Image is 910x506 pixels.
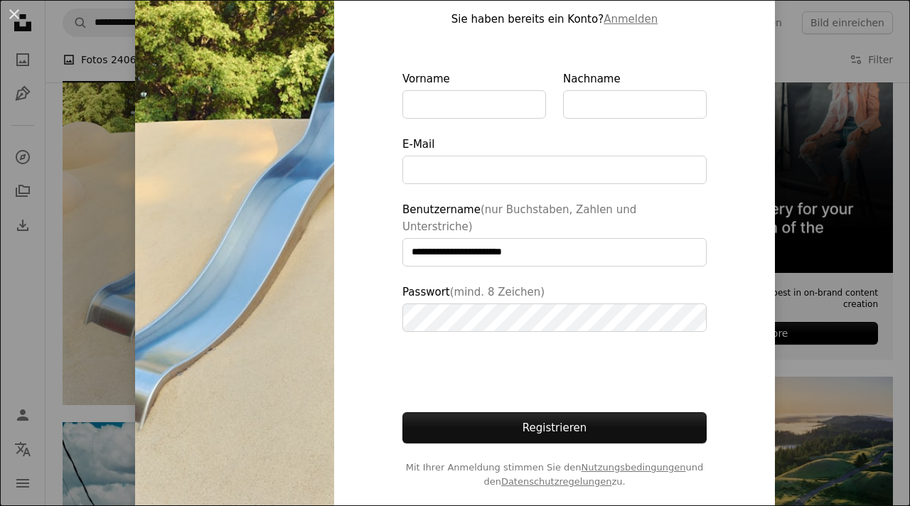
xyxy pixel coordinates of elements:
span: (nur Buchstaben, Zahlen und Unterstriche) [402,203,636,233]
span: (mind. 8 Zeichen) [450,286,545,298]
label: Nachname [563,70,707,119]
input: Benutzername(nur Buchstaben, Zahlen und Unterstriche) [402,238,707,267]
input: Nachname [563,90,707,119]
span: Mit Ihrer Anmeldung stimmen Sie den und den zu. [402,461,707,489]
label: Vorname [402,70,546,119]
a: Datenschutzregelungen [501,476,612,487]
p: Sie haben bereits ein Konto? [402,11,707,28]
button: Anmelden [604,11,658,28]
a: Nutzungsbedingungen [582,462,686,473]
input: Vorname [402,90,546,119]
label: Benutzername [402,201,707,267]
input: E-Mail [402,156,707,184]
label: E-Mail [402,136,707,184]
label: Passwort [402,284,707,332]
button: Registrieren [402,412,707,443]
input: Passwort(mind. 8 Zeichen) [402,303,707,332]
